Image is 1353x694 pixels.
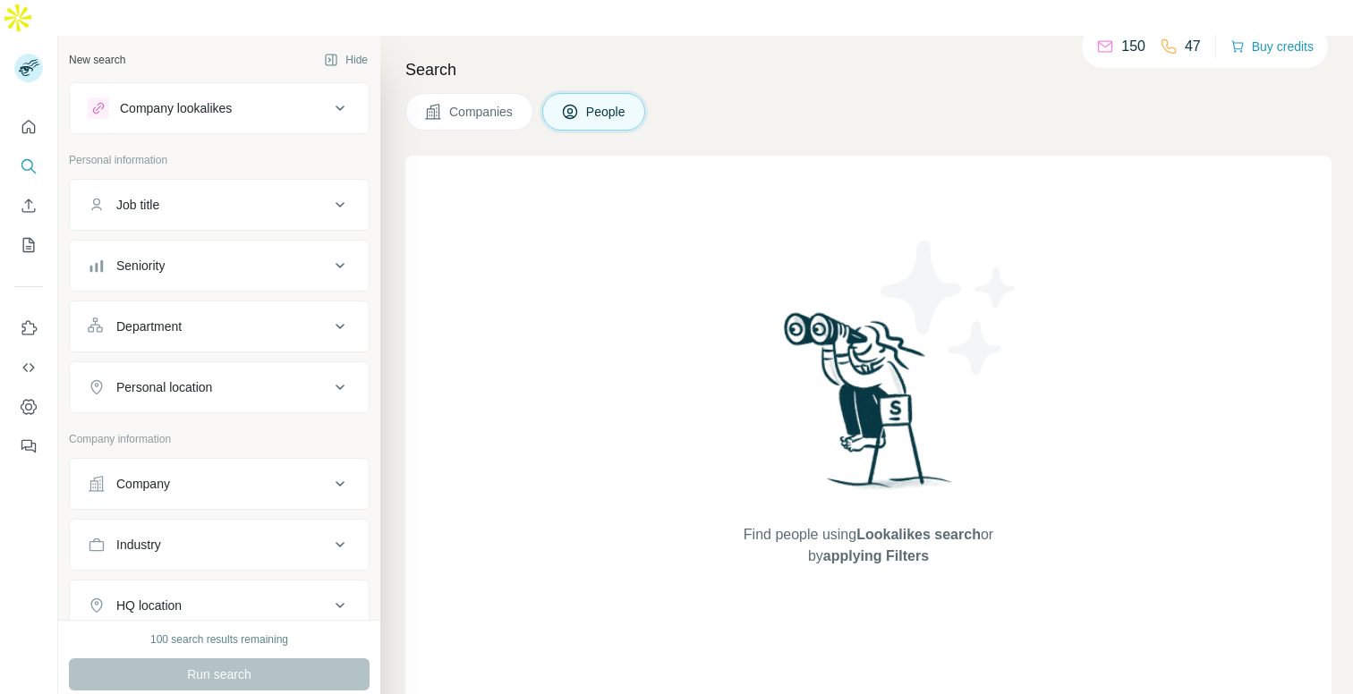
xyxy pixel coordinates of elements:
[1121,36,1145,57] p: 150
[405,57,1332,82] h4: Search
[69,431,370,447] p: Company information
[116,597,182,614] div: HQ location
[311,47,380,73] button: Hide
[14,351,43,384] button: Use Surfe API
[70,305,369,348] button: Department
[120,99,232,117] div: Company lookalikes
[14,430,43,462] button: Feedback
[116,378,212,396] div: Personal location
[116,475,170,493] div: Company
[869,227,1030,388] img: Surfe Illustration - Stars
[14,150,43,182] button: Search
[14,229,43,261] button: My lists
[14,312,43,344] button: Use Surfe on LinkedIn
[14,190,43,222] button: Enrich CSV
[70,523,369,566] button: Industry
[116,536,161,554] div: Industry
[116,317,182,335] div: Department
[586,103,627,121] span: People
[725,524,1011,567] span: Find people using or by
[1230,34,1314,59] button: Buy credits
[150,631,288,647] div: 100 search results remaining
[70,366,369,409] button: Personal location
[70,183,369,226] button: Job title
[823,548,929,563] span: applying Filters
[70,244,369,287] button: Seniority
[70,462,369,505] button: Company
[116,257,165,275] div: Seniority
[70,584,369,627] button: HQ location
[70,87,369,130] button: Company lookalikes
[69,152,370,168] p: Personal information
[1185,36,1201,57] p: 47
[856,527,981,542] span: Lookalikes search
[69,52,125,68] div: New search
[116,196,159,214] div: Job title
[14,111,43,143] button: Quick start
[449,103,515,121] span: Companies
[776,308,962,507] img: Surfe Illustration - Woman searching with binoculars
[14,391,43,423] button: Dashboard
